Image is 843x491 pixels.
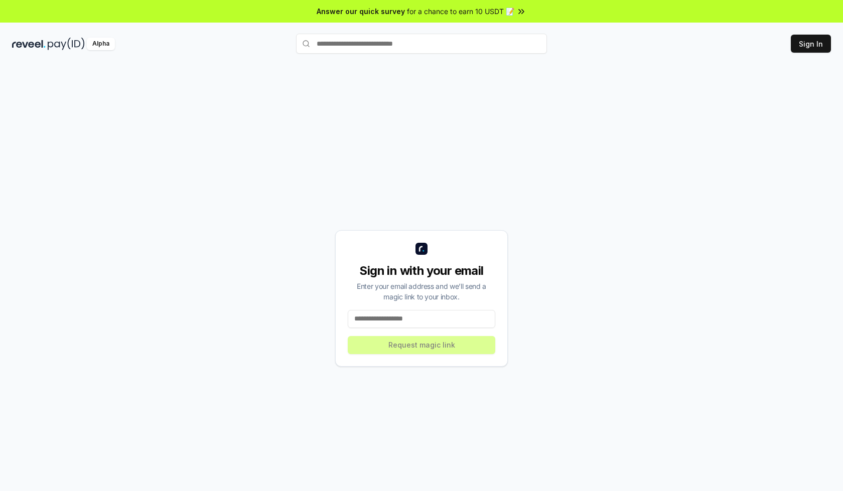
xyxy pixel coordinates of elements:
[407,6,514,17] span: for a chance to earn 10 USDT 📝
[348,281,495,302] div: Enter your email address and we’ll send a magic link to your inbox.
[317,6,405,17] span: Answer our quick survey
[87,38,115,50] div: Alpha
[12,38,46,50] img: reveel_dark
[48,38,85,50] img: pay_id
[791,35,831,53] button: Sign In
[415,243,428,255] img: logo_small
[348,263,495,279] div: Sign in with your email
